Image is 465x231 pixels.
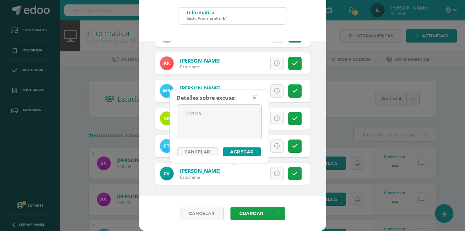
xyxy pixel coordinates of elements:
[230,207,272,220] button: Guardar
[180,207,224,220] a: Cancelar
[238,85,257,97] span: Excusa
[238,167,257,180] span: Excusa
[180,85,221,92] a: [PERSON_NAME]
[160,56,174,70] img: b6f7fd19c4c719322e1475ea6811eea6.png
[160,84,174,98] img: 8cc412f5cb6345721a116956997e9d0b.png
[178,7,287,24] input: Busca un grado o sección aquí...
[238,57,257,70] span: Excusa
[187,9,227,16] div: Informática
[180,57,221,64] a: [PERSON_NAME]
[187,16,227,21] div: Sexto Primaria alta "B"
[180,167,221,174] a: [PERSON_NAME]
[160,139,174,153] img: 9ccc0dcdef60f85e2dfe88335b1c12c9.png
[160,167,174,180] img: e76cc063118ec2be4ea829ea378c8346.png
[177,91,236,104] div: Detalles sobre excusa:
[177,147,218,156] a: Cancelar
[180,64,221,70] div: Estudiante
[160,112,174,125] img: c0e34d4fedca6f0afdddcbcf2b70c696.png
[180,174,221,180] div: Estudiante
[223,147,261,156] button: Agregar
